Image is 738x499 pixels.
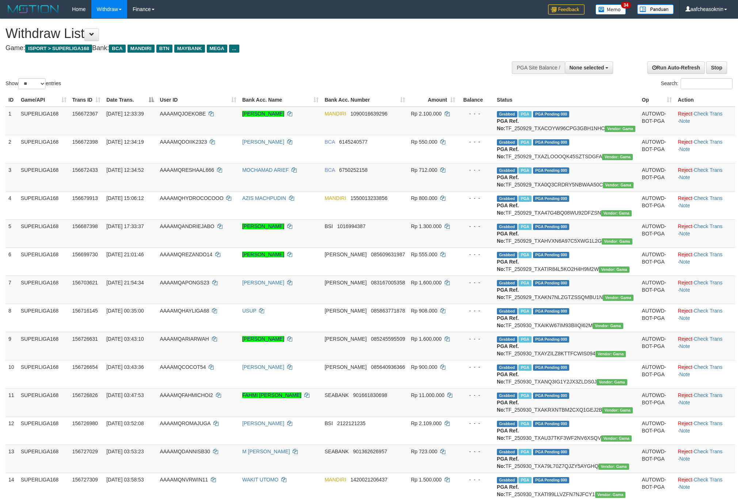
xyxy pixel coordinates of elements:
[18,416,69,445] td: SUPERLIGA168
[5,388,18,416] td: 11
[324,336,366,342] span: [PERSON_NAME]
[518,196,531,202] span: Marked by aafsengchandara
[518,252,531,258] span: Marked by aafchhiseyha
[661,78,733,89] label: Search:
[679,400,690,405] a: Note
[694,420,723,426] a: Check Trans
[675,276,735,304] td: · ·
[461,392,491,399] div: - - -
[603,295,634,301] span: Vendor URL: https://trx31.1velocity.biz
[533,421,570,427] span: PGA Pending
[18,276,69,304] td: SUPERLIGA168
[5,135,18,163] td: 2
[106,195,144,201] span: [DATE] 15:06:12
[160,336,209,342] span: AAAAMQARIARWAH
[5,219,18,247] td: 5
[533,280,570,286] span: PGA Pending
[160,139,207,145] span: AAAAMQDOIIK2323
[494,304,639,332] td: TF_250930_TXAIKW67IM93BIIQI62M
[106,139,144,145] span: [DATE] 12:34:19
[494,276,639,304] td: TF_250929_TXAKN7NLZGTZSSQMBU1N
[675,93,735,107] th: Action
[494,163,639,191] td: TF_250929_TXA0Q3CRDRY5NBWAA50C
[675,388,735,416] td: · ·
[411,364,437,370] span: Rp 900.000
[5,247,18,276] td: 6
[324,223,333,229] span: BSI
[106,167,144,173] span: [DATE] 12:34:52
[174,45,205,53] span: MAYBANK
[494,191,639,219] td: TF_250929_TXA47G4BQ08WU92DFZSN
[494,93,639,107] th: Status
[160,223,214,229] span: AAAAMQANDRIEJABO
[411,139,437,145] span: Rp 550.000
[497,308,517,314] span: Grabbed
[675,247,735,276] td: · ·
[18,304,69,332] td: SUPERLIGA168
[678,392,692,398] a: Reject
[128,45,155,53] span: MANDIRI
[679,428,690,434] a: Note
[411,392,445,398] span: Rp 11.000.000
[694,477,723,483] a: Check Trans
[678,449,692,454] a: Reject
[647,61,705,74] a: Run Auto-Refresh
[18,388,69,416] td: SUPERLIGA168
[5,191,18,219] td: 4
[5,332,18,360] td: 9
[106,111,144,117] span: [DATE] 12:33:39
[337,223,366,229] span: Copy 1016994387 to clipboard
[679,371,690,377] a: Note
[371,308,405,314] span: Copy 085863771878 to clipboard
[497,167,517,174] span: Grabbed
[497,371,519,385] b: PGA Ref. No:
[242,139,284,145] a: [PERSON_NAME]
[18,107,69,135] td: SUPERLIGA168
[602,154,633,160] span: Vendor URL: https://trx31.1velocity.biz
[518,393,531,399] span: Marked by aafandaneth
[679,231,690,237] a: Note
[518,139,531,145] span: Marked by aafsoycanthlai
[639,332,675,360] td: AUTOWD-BOT-PGA
[5,93,18,107] th: ID
[461,166,491,174] div: - - -
[678,280,692,286] a: Reject
[678,420,692,426] a: Reject
[675,107,735,135] td: · ·
[242,195,286,201] a: AZIS MACHPUDIN
[694,195,723,201] a: Check Trans
[675,191,735,219] td: · ·
[371,364,405,370] span: Copy 085640936366 to clipboard
[5,445,18,473] td: 13
[18,219,69,247] td: SUPERLIGA168
[5,4,61,15] img: MOTION_logo.png
[5,163,18,191] td: 3
[603,182,634,188] span: Vendor URL: https://trx31.1velocity.biz
[106,420,144,426] span: [DATE] 03:52:08
[675,416,735,445] td: · ·
[411,420,442,426] span: Rp 2.109.000
[497,315,519,328] b: PGA Ref. No:
[533,364,570,371] span: PGA Pending
[494,107,639,135] td: TF_250929_TXACOYW96CPG3GBH1NHC
[679,203,690,208] a: Note
[411,280,442,286] span: Rp 1.600.000
[596,351,626,357] span: Vendor URL: https://trx31.1velocity.biz
[639,219,675,247] td: AUTOWD-BOT-PGA
[675,360,735,388] td: · ·
[242,223,284,229] a: [PERSON_NAME]
[106,280,144,286] span: [DATE] 21:54:34
[350,111,387,117] span: Copy 1090016639296 to clipboard
[497,252,517,258] span: Grabbed
[675,332,735,360] td: · ·
[160,252,212,257] span: AAAAMQREZANDO14
[242,336,284,342] a: [PERSON_NAME]
[675,135,735,163] td: · ·
[639,304,675,332] td: AUTOWD-BOT-PGA
[518,308,531,314] span: Marked by aafchhiseyha
[411,195,437,201] span: Rp 800.000
[694,252,723,257] a: Check Trans
[639,388,675,416] td: AUTOWD-BOT-PGA
[324,420,333,426] span: BSI
[678,364,692,370] a: Reject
